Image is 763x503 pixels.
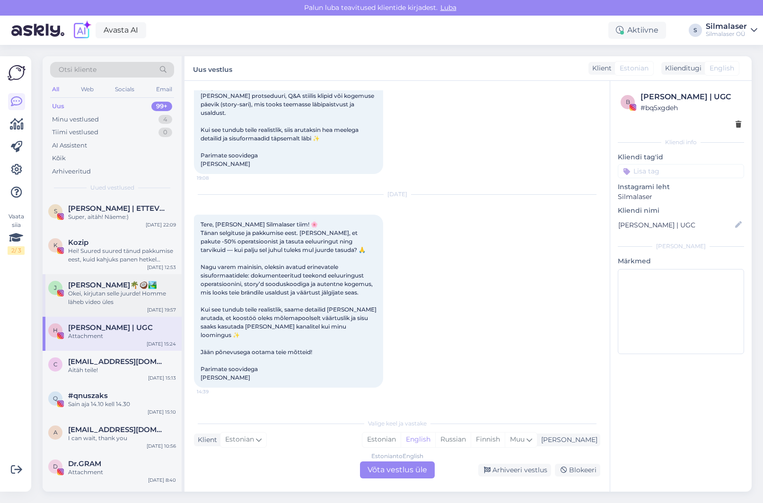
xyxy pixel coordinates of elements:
span: #qnuszaks [68,391,108,400]
div: Silmalaser [706,23,747,30]
div: Võta vestlus üle [360,461,435,478]
div: Okei, kirjutan selle juurde! Homme läheb video üles [68,289,176,306]
div: Silmalaser OÜ [706,30,747,38]
img: explore-ai [72,20,92,40]
span: Janete Aas🌴🥥🏞️ [68,281,157,289]
label: Uus vestlus [193,62,232,75]
div: I can wait, thank you [68,434,176,442]
div: English [401,433,435,447]
span: Helge Kalde | UGC [68,323,153,332]
div: Blokeeri [555,464,600,477]
div: [DATE] 10:56 [147,442,176,450]
div: AI Assistent [52,141,87,150]
div: Minu vestlused [52,115,99,124]
span: 19:08 [197,174,232,182]
div: [DATE] 15:13 [148,374,176,382]
span: Otsi kliente [59,65,96,75]
div: 99+ [151,102,172,111]
span: Kozip [68,238,88,247]
span: C [53,361,58,368]
div: Web [79,83,96,95]
div: [DATE] 22:09 [146,221,176,228]
div: Arhiveeritud [52,167,91,176]
span: Tere, [PERSON_NAME] Silmalaser tiim! 🌸 Tänan selgituse ja pakkumise eest. [PERSON_NAME], et pakut... [201,221,378,381]
div: Klient [194,435,217,445]
span: K [53,242,58,249]
span: English [710,63,734,73]
p: Kliendi tag'id [618,152,744,162]
div: Kliendi info [618,138,744,147]
input: Lisa nimi [618,220,733,230]
div: Kõik [52,154,66,163]
div: [DATE] [194,190,600,199]
div: Valige keel ja vastake [194,419,600,428]
div: Sain aja 14.10 kell 14.30 [68,400,176,408]
span: D [53,463,58,470]
div: Uus [52,102,64,111]
div: Russian [435,433,471,447]
div: Aitäh teile! [68,366,176,374]
div: Klienditugi [661,63,702,73]
span: b [626,98,630,105]
div: Attachment [68,468,176,477]
div: S [689,24,702,37]
div: Estonian to English [371,452,423,460]
img: Askly Logo [8,64,26,82]
div: # bq5xgdeh [640,103,741,113]
div: Tiimi vestlused [52,128,98,137]
span: 14:39 [197,388,232,395]
div: [DATE] 15:10 [148,408,176,416]
div: Socials [113,83,136,95]
div: Attachment [68,332,176,340]
span: Muu [510,435,525,443]
div: Super, aitäh! Näeme:) [68,213,176,221]
div: Email [154,83,174,95]
div: All [50,83,61,95]
div: Hei! Suured suured tänud pakkumise eest, kuid kahjuks panen hetkel silmaopi teekonna pausile ja v... [68,247,176,264]
p: Kliendi nimi [618,206,744,216]
div: [PERSON_NAME] [618,242,744,251]
p: Märkmed [618,256,744,266]
span: a [53,429,58,436]
p: Instagrami leht [618,182,744,192]
span: Luba [438,3,459,12]
p: Silmalaser [618,192,744,202]
div: Estonian [362,433,401,447]
div: [PERSON_NAME] | UGC [640,91,741,103]
div: Arhiveeri vestlus [478,464,551,477]
span: aulikkihellberg@hotmail.com [68,425,167,434]
span: Dr.GRAM [68,460,101,468]
span: H [53,327,58,334]
span: J [54,284,57,291]
div: [DATE] 12:53 [147,264,176,271]
div: 0 [158,128,172,137]
div: Vaata siia [8,212,25,255]
div: Klient [588,63,612,73]
a: SilmalaserSilmalaser OÜ [706,23,757,38]
a: Avasta AI [96,22,146,38]
span: Uued vestlused [90,183,134,192]
div: [DATE] 8:40 [148,477,176,484]
div: Aktiivne [608,22,666,39]
div: 2 / 3 [8,246,25,255]
input: Lisa tag [618,164,744,178]
span: STELLA TERNA | ETTEVÕTJA & POEET ✍🏼 [68,204,167,213]
span: Estonian [620,63,649,73]
span: Estonian [225,434,254,445]
div: [PERSON_NAME] [537,435,597,445]
span: q [53,395,58,402]
div: Finnish [471,433,505,447]
div: [DATE] 19:57 [147,306,176,313]
div: [DATE] 15:24 [147,340,176,347]
span: Caroline48250@hotmail.com [68,357,167,366]
span: S [54,208,57,215]
div: 4 [158,115,172,124]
